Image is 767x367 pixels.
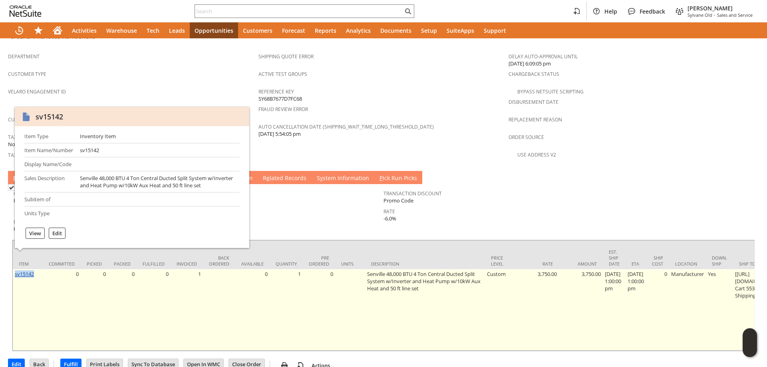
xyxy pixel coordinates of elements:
[346,27,371,34] span: Analytics
[383,190,442,197] a: Transaction Discount
[169,27,185,34] span: Leads
[8,134,56,141] a: Tax Exempt Status
[114,261,131,267] div: Packed
[15,270,34,278] a: sv15142
[745,173,754,182] a: Unrolled view on
[609,249,620,267] div: Est. Ship Date
[403,6,413,16] svg: Search
[276,261,297,267] div: Quantity
[11,174,31,183] a: Items
[509,116,562,123] a: Replacement reason
[53,26,62,35] svg: Home
[270,269,303,351] td: 1
[235,269,270,351] td: 0
[714,12,715,18] span: -
[195,27,233,34] span: Opportunities
[509,53,578,60] a: Delay Auto-Approval Until
[517,151,556,158] a: Use Address V2
[209,255,229,267] div: Back Ordered
[565,261,597,267] div: Amount
[24,210,74,217] div: Units Type
[416,22,442,38] a: Setup
[101,22,142,38] a: Warehouse
[515,269,559,351] td: 3,750.00
[320,174,323,182] span: y
[8,184,15,191] img: Checked
[491,255,509,267] div: Price Level
[48,22,67,38] a: Home
[14,218,42,225] a: Promotion
[509,134,544,141] a: Order Source
[19,261,37,267] div: Item
[712,255,727,267] div: Down. Ship
[517,88,584,95] a: Bypass NetSuite Scripting
[315,27,336,34] span: Reports
[49,228,66,239] div: Edit
[243,27,272,34] span: Customers
[164,22,190,38] a: Leads
[717,12,753,18] span: Sales and Service
[484,27,506,34] span: Support
[24,196,74,203] div: Subitem of
[675,261,700,267] div: Location
[8,152,83,159] a: Tax Exemption Document URL
[177,261,197,267] div: Invoiced
[341,261,359,267] div: Units
[49,261,75,267] div: Committed
[238,22,277,38] a: Customers
[310,22,341,38] a: Reports
[743,328,757,357] iframe: Click here to launch Oracle Guided Learning Help Panel
[171,269,203,351] td: 1
[13,174,15,182] span: I
[258,53,314,60] a: Shipping Quote Error
[80,133,116,140] div: Inventory Item
[14,190,48,197] a: Coupon Code
[43,269,81,351] td: 0
[447,27,474,34] span: SuiteApps
[80,175,240,189] div: Senville 48,000 BTU 4 Ton Central Ducted Split System w/Inverter and Heat Pump w/10kW Aux Heat an...
[383,208,395,215] a: Rate
[14,197,28,204] span: KL284
[743,343,757,357] span: Oracle Guided Learning Widget. To move around, please hold and drag
[8,116,50,123] a: Customer Niche
[383,215,396,222] span: -6.0%
[8,71,46,77] a: Customer Type
[626,269,646,351] td: [DATE] 1:00:00 pm
[34,26,43,35] svg: Shortcuts
[688,12,712,18] span: Sylvane Old
[190,22,238,38] a: Opportunities
[87,261,102,267] div: Picked
[17,106,69,113] a: Business Sales Team
[603,269,626,351] td: [DATE] 1:00:00 pm
[14,225,28,233] span: KL284
[24,175,74,182] div: Sales Description
[8,88,66,95] a: Velaro Engagement ID
[421,27,437,34] span: Setup
[81,269,108,351] td: 0
[67,22,101,38] a: Activities
[10,6,42,17] svg: logo
[706,269,733,351] td: Yes
[258,95,302,103] span: SY68B7677D7FC68
[106,27,137,34] span: Warehouse
[378,174,419,183] a: Pick Run Picks
[277,22,310,38] a: Forecast
[24,147,74,154] div: Item Name/Number
[646,269,669,351] td: 0
[559,269,603,351] td: 3,750.00
[72,27,97,34] span: Activities
[669,269,706,351] td: Manufacturer
[442,22,479,38] a: SuiteApps
[485,269,515,351] td: Custom
[258,106,308,113] a: Fraud Review Error
[52,230,62,237] label: Edit
[8,53,40,60] a: Department
[376,22,416,38] a: Documents
[10,22,29,38] a: Recent Records
[688,4,753,12] span: [PERSON_NAME]
[143,261,165,267] div: Fulfilled
[632,261,640,267] div: ETA
[29,22,48,38] div: Shortcuts
[147,27,159,34] span: Tech
[652,255,663,267] div: Ship Cost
